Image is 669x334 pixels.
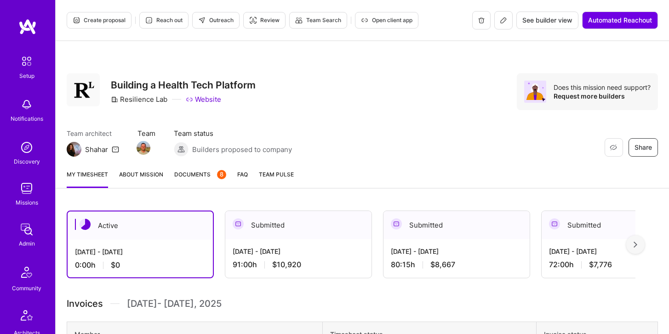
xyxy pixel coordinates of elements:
a: FAQ [237,170,248,188]
img: Community [16,261,38,283]
span: Team Pulse [259,171,294,178]
button: Outreach [192,12,240,29]
img: setup [17,52,36,71]
span: Create proposal [73,16,126,24]
img: Submitted [549,218,560,229]
i: icon CompanyGray [111,96,118,103]
span: Outreach [198,16,234,24]
button: Open client app [355,12,418,29]
i: icon EyeClosed [610,144,617,151]
span: Team status [174,129,292,138]
button: Automated Reachout [582,12,658,29]
a: Team Member Avatar [137,140,149,156]
img: discovery [17,138,36,157]
img: Avatar [524,81,546,103]
div: [DATE] - [DATE] [75,247,206,257]
button: Share [629,138,658,157]
span: $10,920 [272,260,301,270]
div: Request more builders [554,92,651,100]
span: Reach out [145,16,183,24]
img: right [634,241,637,248]
a: Documents8 [174,170,226,188]
div: 80:15 h [391,260,522,270]
div: Shahar [85,145,108,154]
div: Submitted [225,211,372,239]
img: Team Architect [67,142,81,157]
a: My timesheet [67,170,108,188]
div: Active [68,211,213,240]
div: Setup [19,71,34,81]
div: 91:00 h [233,260,364,270]
div: Missions [16,198,38,207]
span: Review [249,16,280,24]
span: $0 [111,260,120,270]
img: Architects [16,306,38,328]
div: Discovery [14,157,40,166]
img: Submitted [233,218,244,229]
span: Automated Reachout [588,16,652,25]
span: Invoices [67,297,103,311]
img: Active [80,219,91,230]
button: Team Search [289,12,347,29]
div: Resilience Lab [111,94,167,104]
div: Submitted [383,211,530,239]
div: Does this mission need support? [554,83,651,92]
div: Community [12,283,41,293]
span: Team [137,129,155,138]
img: Divider [110,297,120,311]
img: admin teamwork [17,220,36,239]
img: Submitted [391,218,402,229]
img: logo [18,18,37,35]
button: Create proposal [67,12,132,29]
button: See builder view [516,12,578,29]
a: Team Pulse [259,170,294,188]
img: Team Member Avatar [137,141,150,155]
a: About Mission [119,170,163,188]
span: Open client app [361,16,412,24]
span: Documents [174,170,226,179]
div: Notifications [11,114,43,123]
i: icon Proposal [73,17,80,24]
span: Team Search [295,16,341,24]
span: $7,776 [589,260,612,270]
div: [DATE] - [DATE] [391,246,522,256]
span: [DATE] - [DATE] , 2025 [127,297,222,311]
h3: Building a Health Tech Platform [111,79,256,91]
span: Builders proposed to company [192,145,292,154]
img: bell [17,95,36,114]
div: Admin [19,239,35,248]
button: Review [243,12,286,29]
div: 8 [217,170,226,179]
i: icon Targeter [249,17,257,24]
span: Team architect [67,129,119,138]
img: teamwork [17,179,36,198]
a: Website [186,94,221,104]
div: 0:00 h [75,260,206,270]
img: Company Logo [67,73,100,106]
i: icon Mail [112,146,119,153]
div: [DATE] - [DATE] [233,246,364,256]
span: See builder view [522,16,572,25]
span: Share [635,143,652,152]
img: Builders proposed to company [174,142,189,157]
button: Reach out [139,12,189,29]
span: $8,667 [430,260,455,270]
